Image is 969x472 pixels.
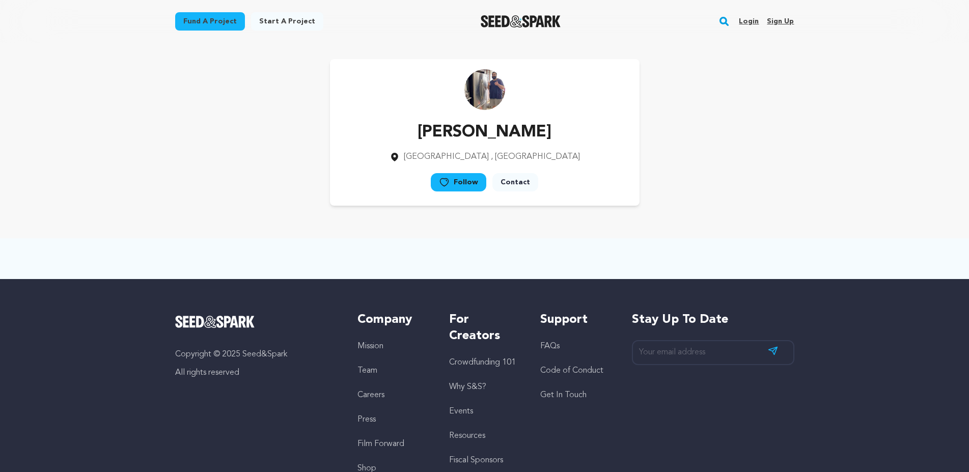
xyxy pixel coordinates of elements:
a: Seed&Spark Homepage [481,15,561,27]
a: Fiscal Sponsors [449,456,503,464]
h5: Stay up to date [632,312,794,328]
span: , [GEOGRAPHIC_DATA] [491,153,580,161]
a: Code of Conduct [540,367,603,375]
span: [GEOGRAPHIC_DATA] [404,153,489,161]
img: Seed&Spark Logo Dark Mode [481,15,561,27]
img: https://seedandspark-static.s3.us-east-2.amazonaws.com/images/User/001/957/778/medium/appliance-r... [464,69,505,110]
a: Contact [492,173,538,191]
input: Your email address [632,340,794,365]
a: Why S&S? [449,383,486,391]
a: Follow [431,173,486,191]
a: Seed&Spark Homepage [175,316,338,328]
a: Crowdfunding 101 [449,358,516,367]
img: Seed&Spark Logo [175,316,255,328]
h5: For Creators [449,312,520,344]
a: Fund a project [175,12,245,31]
a: Events [449,407,473,415]
p: [PERSON_NAME] [390,120,580,145]
a: Careers [357,391,384,399]
a: Login [739,13,759,30]
a: Get In Touch [540,391,587,399]
a: Team [357,367,377,375]
a: Sign up [767,13,794,30]
a: Press [357,415,376,424]
a: Resources [449,432,485,440]
p: All rights reserved [175,367,338,379]
p: Copyright © 2025 Seed&Spark [175,348,338,360]
a: Start a project [251,12,323,31]
a: FAQs [540,342,560,350]
h5: Company [357,312,428,328]
a: Mission [357,342,383,350]
a: Film Forward [357,440,404,448]
h5: Support [540,312,611,328]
